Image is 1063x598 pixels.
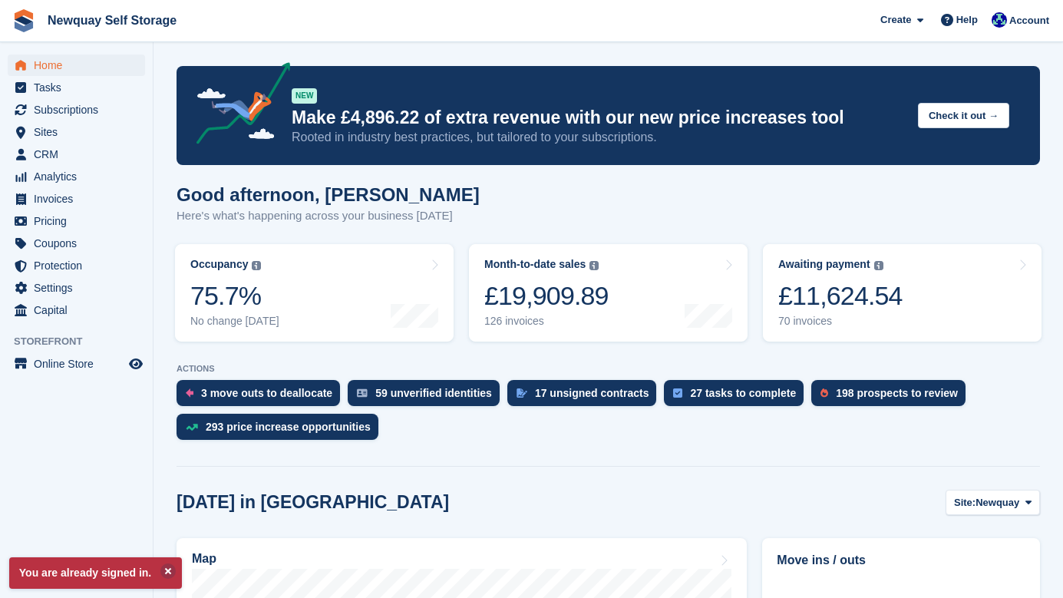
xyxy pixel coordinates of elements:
[954,495,976,510] span: Site:
[484,258,586,271] div: Month-to-date sales
[778,258,870,271] div: Awaiting payment
[589,261,599,270] img: icon-info-grey-7440780725fd019a000dd9b08b2336e03edf1995a4989e88bcd33f0948082b44.svg
[34,77,126,98] span: Tasks
[664,380,811,414] a: 27 tasks to complete
[8,121,145,143] a: menu
[186,424,198,431] img: price_increase_opportunities-93ffe204e8149a01c8c9dc8f82e8f89637d9d84a8eef4429ea346261dce0b2c0.svg
[469,244,748,342] a: Month-to-date sales £19,909.89 126 invoices
[8,353,145,375] a: menu
[201,387,332,399] div: 3 move outs to deallocate
[190,315,279,328] div: No change [DATE]
[778,280,903,312] div: £11,624.54
[190,258,248,271] div: Occupancy
[8,99,145,121] a: menu
[177,380,348,414] a: 3 move outs to deallocate
[177,492,449,513] h2: [DATE] in [GEOGRAPHIC_DATA]
[375,387,492,399] div: 59 unverified identities
[690,387,796,399] div: 27 tasks to complete
[517,388,527,398] img: contract_signature_icon-13c848040528278c33f63329250d36e43548de30e8caae1d1a13099fd9432cc5.svg
[9,557,182,589] p: You are already signed in.
[177,184,480,205] h1: Good afternoon, [PERSON_NAME]
[778,315,903,328] div: 70 invoices
[34,299,126,321] span: Capital
[252,261,261,270] img: icon-info-grey-7440780725fd019a000dd9b08b2336e03edf1995a4989e88bcd33f0948082b44.svg
[763,244,1042,342] a: Awaiting payment £11,624.54 70 invoices
[34,188,126,210] span: Invoices
[946,490,1040,515] button: Site: Newquay
[190,280,279,312] div: 75.7%
[880,12,911,28] span: Create
[8,55,145,76] a: menu
[484,280,609,312] div: £19,909.89
[8,277,145,299] a: menu
[177,207,480,225] p: Here's what's happening across your business [DATE]
[177,414,386,448] a: 293 price increase opportunities
[192,552,216,566] h2: Map
[777,551,1025,570] h2: Move ins / outs
[8,233,145,254] a: menu
[34,277,126,299] span: Settings
[34,99,126,121] span: Subscriptions
[183,62,291,150] img: price-adjustments-announcement-icon-8257ccfd72463d97f412b2fc003d46551f7dbcb40ab6d574587a9cd5c0d94...
[34,121,126,143] span: Sites
[12,9,35,32] img: stora-icon-8386f47178a22dfd0bd8f6a31ec36ba5ce8667c1dd55bd0f319d3a0aa187defe.svg
[811,380,973,414] a: 198 prospects to review
[34,233,126,254] span: Coupons
[292,88,317,104] div: NEW
[127,355,145,373] a: Preview store
[1009,13,1049,28] span: Account
[34,255,126,276] span: Protection
[186,388,193,398] img: move_outs_to_deallocate_icon-f764333ba52eb49d3ac5e1228854f67142a1ed5810a6f6cc68b1a99e826820c5.svg
[992,12,1007,28] img: Debbie
[34,55,126,76] span: Home
[8,166,145,187] a: menu
[177,364,1040,374] p: ACTIONS
[836,387,958,399] div: 198 prospects to review
[14,334,153,349] span: Storefront
[507,380,665,414] a: 17 unsigned contracts
[484,315,609,328] div: 126 invoices
[976,495,1019,510] span: Newquay
[535,387,649,399] div: 17 unsigned contracts
[41,8,183,33] a: Newquay Self Storage
[34,210,126,232] span: Pricing
[956,12,978,28] span: Help
[874,261,883,270] img: icon-info-grey-7440780725fd019a000dd9b08b2336e03edf1995a4989e88bcd33f0948082b44.svg
[34,166,126,187] span: Analytics
[357,388,368,398] img: verify_identity-adf6edd0f0f0b5bbfe63781bf79b02c33cf7c696d77639b501bdc392416b5a36.svg
[8,299,145,321] a: menu
[292,107,906,129] p: Make £4,896.22 of extra revenue with our new price increases tool
[206,421,371,433] div: 293 price increase opportunities
[918,103,1009,128] button: Check it out →
[292,129,906,146] p: Rooted in industry best practices, but tailored to your subscriptions.
[8,188,145,210] a: menu
[8,77,145,98] a: menu
[673,388,682,398] img: task-75834270c22a3079a89374b754ae025e5fb1db73e45f91037f5363f120a921f8.svg
[348,380,507,414] a: 59 unverified identities
[8,144,145,165] a: menu
[820,388,828,398] img: prospect-51fa495bee0391a8d652442698ab0144808aea92771e9ea1ae160a38d050c398.svg
[175,244,454,342] a: Occupancy 75.7% No change [DATE]
[8,210,145,232] a: menu
[34,353,126,375] span: Online Store
[34,144,126,165] span: CRM
[8,255,145,276] a: menu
